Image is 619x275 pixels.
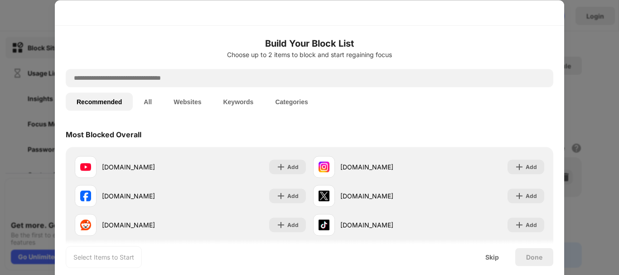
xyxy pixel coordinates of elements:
[340,191,429,201] div: [DOMAIN_NAME]
[102,191,190,201] div: [DOMAIN_NAME]
[319,219,329,230] img: favicons
[102,162,190,172] div: [DOMAIN_NAME]
[69,72,80,83] img: search.svg
[80,190,91,201] img: favicons
[526,253,542,261] div: Done
[340,220,429,230] div: [DOMAIN_NAME]
[212,92,264,111] button: Keywords
[66,92,133,111] button: Recommended
[60,4,124,22] img: logo-blocksite.svg
[133,92,163,111] button: All
[287,191,299,200] div: Add
[319,161,329,172] img: favicons
[264,92,319,111] button: Categories
[319,190,329,201] img: favicons
[66,51,553,58] div: Choose up to 2 items to block and start regaining focus
[526,220,537,229] div: Add
[287,220,299,229] div: Add
[485,253,499,261] div: Skip
[163,92,212,111] button: Websites
[526,162,537,171] div: Add
[526,191,537,200] div: Add
[287,162,299,171] div: Add
[80,219,91,230] img: favicons
[73,252,134,261] div: Select Items to Start
[66,36,553,50] h6: Build Your Block List
[66,130,141,139] div: Most Blocked Overall
[80,161,91,172] img: favicons
[340,162,429,172] div: [DOMAIN_NAME]
[102,220,190,230] div: [DOMAIN_NAME]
